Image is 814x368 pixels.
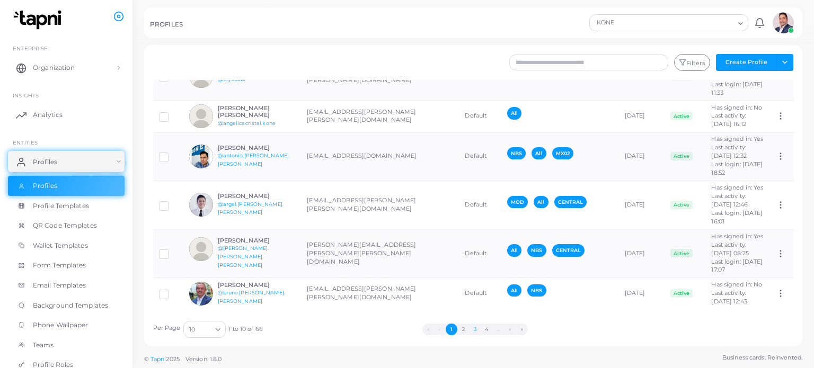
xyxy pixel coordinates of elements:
[185,355,222,363] span: Version: 1.8.0
[218,245,269,268] a: @[PERSON_NAME].[PERSON_NAME].[PERSON_NAME]
[33,221,97,230] span: QR Code Templates
[711,209,763,225] span: Last login: [DATE] 16:01
[218,145,296,151] h6: [PERSON_NAME]
[33,63,75,73] span: Organization
[459,229,501,278] td: Default
[459,101,501,132] td: Default
[670,152,693,160] span: Active
[532,147,546,159] span: All
[8,236,125,256] a: Wallet Templates
[619,181,665,229] td: [DATE]
[711,160,763,176] span: Last login: [DATE] 18:52
[228,325,262,334] span: 1 to 10 of 66
[33,201,89,211] span: Profile Templates
[670,112,693,120] span: Active
[301,101,459,132] td: [EMAIL_ADDRESS][PERSON_NAME][PERSON_NAME][DOMAIN_NAME]
[527,284,546,297] span: NBS
[189,324,195,335] span: 10
[459,277,501,309] td: Default
[711,232,763,240] span: Has signed in: Yes
[716,54,776,71] button: Create Profile
[711,184,763,191] span: Has signed in: Yes
[505,324,516,335] button: Go to next page
[469,324,481,335] button: Go to page 3
[769,12,797,33] a: avatar
[507,107,521,119] span: All
[711,112,746,128] span: Last activity: [DATE] 16:12
[263,324,687,335] ul: Pagination
[189,193,213,217] img: avatar
[218,152,290,167] a: @antonio.[PERSON_NAME].[PERSON_NAME]
[33,241,88,250] span: Wallet Templates
[459,181,501,229] td: Default
[8,176,125,196] a: Profiles
[33,157,57,167] span: Profiles
[516,324,528,335] button: Go to last page
[552,147,573,159] span: MX02
[595,17,672,28] span: KONE
[8,196,125,216] a: Profile Templates
[218,193,296,200] h6: [PERSON_NAME]
[153,324,181,333] label: Per Page
[619,101,665,132] td: [DATE]
[8,216,125,236] a: QR Code Templates
[457,324,469,335] button: Go to page 2
[218,201,284,216] a: @argel.[PERSON_NAME].[PERSON_NAME]
[507,196,528,208] span: MOD
[189,145,213,168] img: avatar
[196,324,211,335] input: Search for option
[507,284,521,297] span: All
[8,57,125,78] a: Organization
[711,135,763,142] span: Has signed in: Yes
[8,315,125,335] a: Phone Wallpaper
[301,132,459,181] td: [EMAIL_ADDRESS][DOMAIN_NAME]
[301,229,459,278] td: [PERSON_NAME][EMAIL_ADDRESS][PERSON_NAME][PERSON_NAME][DOMAIN_NAME]
[670,201,693,209] span: Active
[13,92,39,98] span: INSIGHTS
[670,289,693,298] span: Active
[773,12,794,33] img: avatar
[13,139,38,146] span: ENTITIES
[144,355,222,364] span: ©
[8,295,125,316] a: Background Templates
[673,17,734,29] input: Search for option
[218,282,296,289] h6: [PERSON_NAME]
[674,54,710,71] button: Filters
[552,244,585,256] span: CENTRAL
[8,275,125,295] a: Email Templates
[166,355,179,364] span: 2025
[10,10,68,30] a: logo
[670,249,693,257] span: Active
[189,104,213,128] img: avatar
[527,244,546,256] span: NBS
[711,281,762,288] span: Has signed in: No
[619,132,665,181] td: [DATE]
[711,143,746,159] span: Last activity: [DATE] 12:32
[8,151,125,172] a: Profiles
[589,14,748,31] div: Search for option
[189,282,213,306] img: avatar
[8,335,125,355] a: Teams
[33,301,108,310] span: Background Templates
[151,355,166,363] a: Tapni
[8,255,125,275] a: Form Templates
[13,45,48,51] span: Enterprise
[711,289,747,305] span: Last activity: [DATE] 12:43
[507,244,521,256] span: All
[507,147,526,159] span: NBS
[619,277,665,309] td: [DATE]
[8,104,125,125] a: Analytics
[218,120,276,126] a: @angelicacristal.kone
[711,80,763,96] span: Last login: [DATE] 11:33
[33,261,86,270] span: Form Templates
[711,104,762,111] span: Has signed in: No
[189,237,213,261] img: avatar
[301,277,459,309] td: [EMAIL_ADDRESS][PERSON_NAME][PERSON_NAME][DOMAIN_NAME]
[711,241,748,257] span: Last activity: [DATE] 08:25
[218,290,285,304] a: @bruno.[PERSON_NAME].[PERSON_NAME]
[218,237,296,244] h6: [PERSON_NAME]
[150,21,183,28] h5: PROFILES
[218,76,246,82] a: @tny90abi
[711,192,747,208] span: Last activity: [DATE] 12:46
[534,196,548,208] span: All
